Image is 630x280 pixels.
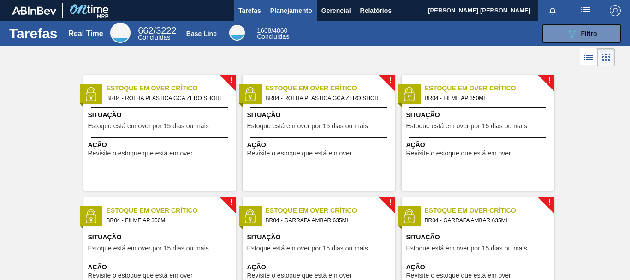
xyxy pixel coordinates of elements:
span: Estoque está em over por 15 dias ou mais [247,123,368,130]
span: BR04 - GARRAFA AMBAR 635ML [266,215,387,226]
span: Estoque em Over Crítico [425,83,554,93]
img: status [402,87,416,101]
div: Real Time [68,30,103,38]
span: BR04 - FILME AP 350ML [425,93,547,103]
span: Revisite o estoque que está em over [247,272,352,279]
div: Visão em Cards [597,48,615,66]
img: status [243,209,257,223]
span: Planejamento [270,5,312,16]
button: Notificações [538,4,567,17]
span: Concluídas [138,34,170,41]
img: status [84,209,98,223]
span: ! [548,77,551,84]
span: Ação [406,140,552,150]
h1: Tarefas [9,28,58,39]
span: Revisite o estoque que está em over [247,150,352,157]
span: BR04 - ROLHA PLÁSTICA GCA ZERO SHORT [107,93,228,103]
span: BR04 - ROLHA PLÁSTICA GCA ZERO SHORT [266,93,387,103]
img: userActions [580,5,591,16]
span: Estoque em Over Crítico [107,206,236,215]
span: Estoque está em over por 15 dias ou mais [406,123,527,130]
span: / 3222 [138,25,176,36]
div: Visão em Lista [580,48,597,66]
img: TNhmsLtSVTkK8tSr43FrP2fwEKptu5GPRR3wAAAABJRU5ErkJggg== [12,6,56,15]
span: Revisite o estoque que está em over [88,272,193,279]
img: status [243,87,257,101]
img: status [402,209,416,223]
div: Real Time [110,23,131,43]
button: Filtro [542,24,621,43]
span: ! [548,199,551,206]
span: Situação [247,110,392,120]
span: Gerencial [321,5,351,16]
span: Estoque em Over Crítico [266,83,395,93]
span: Revisite o estoque que está em over [406,150,511,157]
span: Situação [247,232,392,242]
div: Base Line [257,28,289,40]
span: Concluídas [257,33,289,40]
span: Situação [88,232,233,242]
span: Situação [88,110,233,120]
span: Estoque em Over Crítico [425,206,554,215]
span: Estoque está em over por 15 dias ou mais [406,245,527,252]
img: Logout [610,5,621,16]
span: Tarefas [238,5,261,16]
span: Ação [247,262,392,272]
span: BR04 - GARRAFA AMBAR 635ML [425,215,547,226]
span: ! [230,77,232,84]
div: Base Line [229,25,245,41]
span: Relatórios [360,5,392,16]
img: status [84,87,98,101]
span: ! [389,199,392,206]
span: Estoque em Over Crítico [107,83,236,93]
span: Situação [406,110,552,120]
span: Ação [406,262,552,272]
span: BR04 - FILME AP 350ML [107,215,228,226]
span: Ação [247,140,392,150]
div: Base Line [186,30,217,37]
span: Ação [88,140,233,150]
span: Estoque em Over Crítico [266,206,395,215]
span: 1668 [257,27,271,34]
span: ! [389,77,392,84]
span: Ação [88,262,233,272]
span: Filtro [581,30,597,37]
span: / 4860 [257,27,287,34]
span: Estoque está em over por 15 dias ou mais [247,245,368,252]
span: Estoque está em over por 15 dias ou mais [88,245,209,252]
span: Revisite o estoque que está em over [406,272,511,279]
span: Revisite o estoque que está em over [88,150,193,157]
span: 662 [138,25,153,36]
span: Situação [406,232,552,242]
span: Estoque está em over por 15 dias ou mais [88,123,209,130]
div: Real Time [138,27,176,41]
span: ! [230,199,232,206]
